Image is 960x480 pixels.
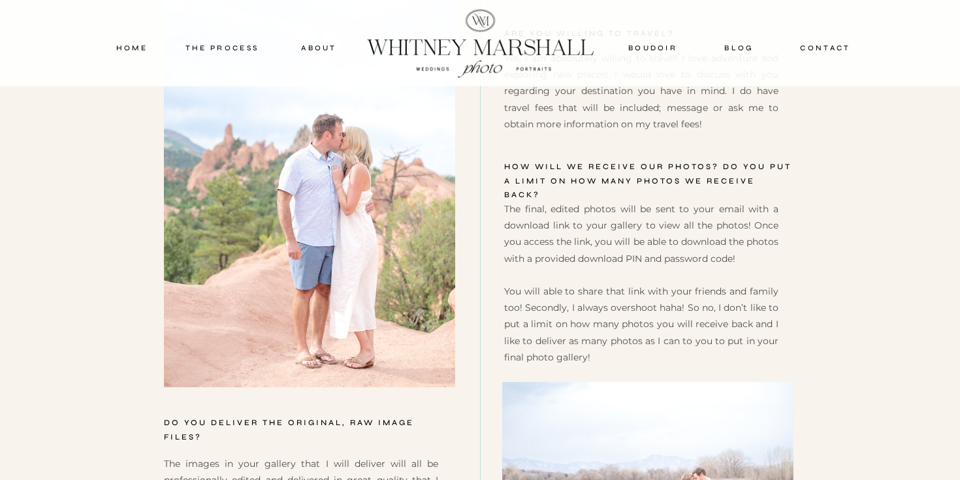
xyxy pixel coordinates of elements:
a: contact [795,42,856,54]
p: How will we receive our photos? Do you put a limit on how many photos we receive back? [504,160,793,187]
a: blog [711,42,768,54]
p: Are you willing to travel? [504,27,793,39]
a: about [287,42,351,54]
p: Yes, I am absolutely willing to travel! I love adventure and exploring new places! I would love t... [504,50,778,131]
a: boudoir [626,42,679,54]
a: home [104,42,160,54]
p: The final, edited photos will be sent to your email with a download link to your gallery to view ... [504,201,778,370]
p: Do you deliver the original, RAW image files? [164,416,453,441]
a: THE PROCESS [183,42,261,54]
